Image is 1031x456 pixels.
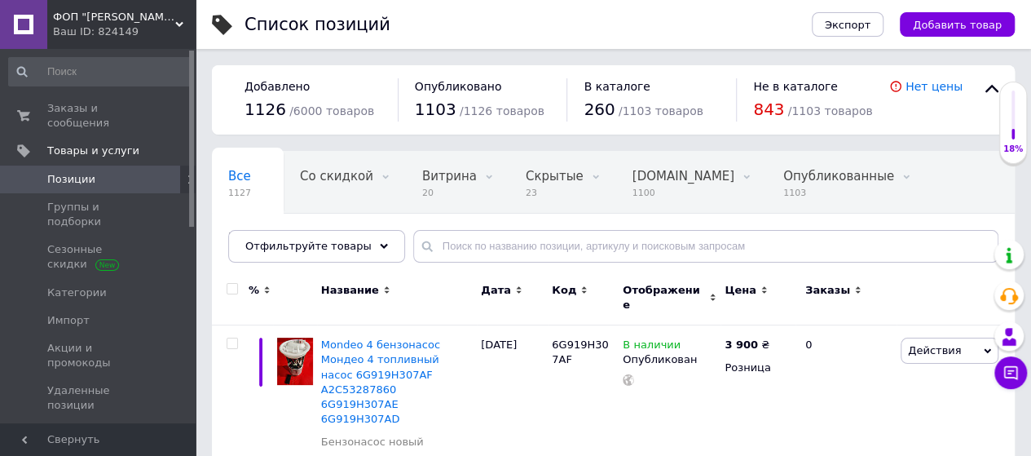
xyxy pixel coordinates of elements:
[245,100,286,119] span: 1126
[623,283,705,312] span: Отображение
[994,356,1027,389] button: Чат с покупателем
[321,339,440,425] a: Mondeo 4 бензонасос Мондео 4 топливный насос 6G919H307AF A2C53287860 6G919H307AE 6G919H307AD
[245,16,390,33] div: Список позиций
[47,144,139,158] span: Товары и услуги
[422,169,477,184] span: Витрина
[289,104,374,117] span: / 6000 товаров
[787,104,872,117] span: / 1103 товаров
[47,242,151,272] span: Сезонные скидки
[725,361,791,375] div: Розница
[47,286,107,300] span: Категории
[584,100,615,119] span: 260
[825,19,870,31] span: Экспорт
[753,100,784,119] span: 843
[805,283,850,298] span: Заказы
[725,283,756,298] span: Цена
[460,104,544,117] span: / 1126 товаров
[53,10,175,24] span: ФОП "Стегачев Н. А."
[526,169,584,184] span: Скрытые
[321,283,379,298] span: Название
[47,383,151,413] span: Удаленные позиции
[1000,144,1026,155] div: 18%
[228,169,251,184] span: Все
[913,19,1002,31] span: Добавить товар
[900,12,1015,37] button: Добавить товар
[584,80,650,93] span: В каталоге
[783,187,894,199] span: 1103
[725,339,758,351] b: 3 900
[481,283,511,298] span: Дата
[228,231,351,246] span: Без характеристик
[47,200,151,229] span: Группы и подборки
[47,101,151,131] span: Заказы и сообщения
[725,338,769,352] div: ₴
[47,313,90,328] span: Импорт
[228,187,251,199] span: 1127
[783,169,894,184] span: Опубликованные
[905,80,963,93] a: Нет цены
[552,283,576,298] span: Код
[53,24,196,39] div: Ваш ID: 824149
[8,57,192,86] input: Поиск
[552,339,608,365] span: 6G919H307AF
[632,169,734,184] span: [DOMAIN_NAME]
[245,80,310,93] span: Добавлено
[277,338,313,385] img: Mondeo 4 бензонасос Мондео 4 топливный насос 6G919H307AF A2C53287860 6G919H307AE 6G919H307AD
[623,339,681,356] span: В наличии
[526,187,584,199] span: 23
[413,230,998,263] input: Поиск по названию позиции, артикулу и поисковым запросам
[300,169,373,184] span: Со скидкой
[47,341,151,370] span: Акции и промокоды
[623,352,716,367] div: Опубликован
[632,187,734,199] span: 1100
[415,100,456,119] span: 1103
[47,172,95,187] span: Позиции
[245,240,372,252] span: Отфильтруйте товары
[422,187,477,199] span: 20
[619,104,703,117] span: / 1103 товаров
[249,283,259,298] span: %
[812,12,883,37] button: Экспорт
[908,344,961,356] span: Действия
[415,80,502,93] span: Опубликовано
[753,80,838,93] span: Не в каталоге
[321,435,424,449] a: Бензонасос новый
